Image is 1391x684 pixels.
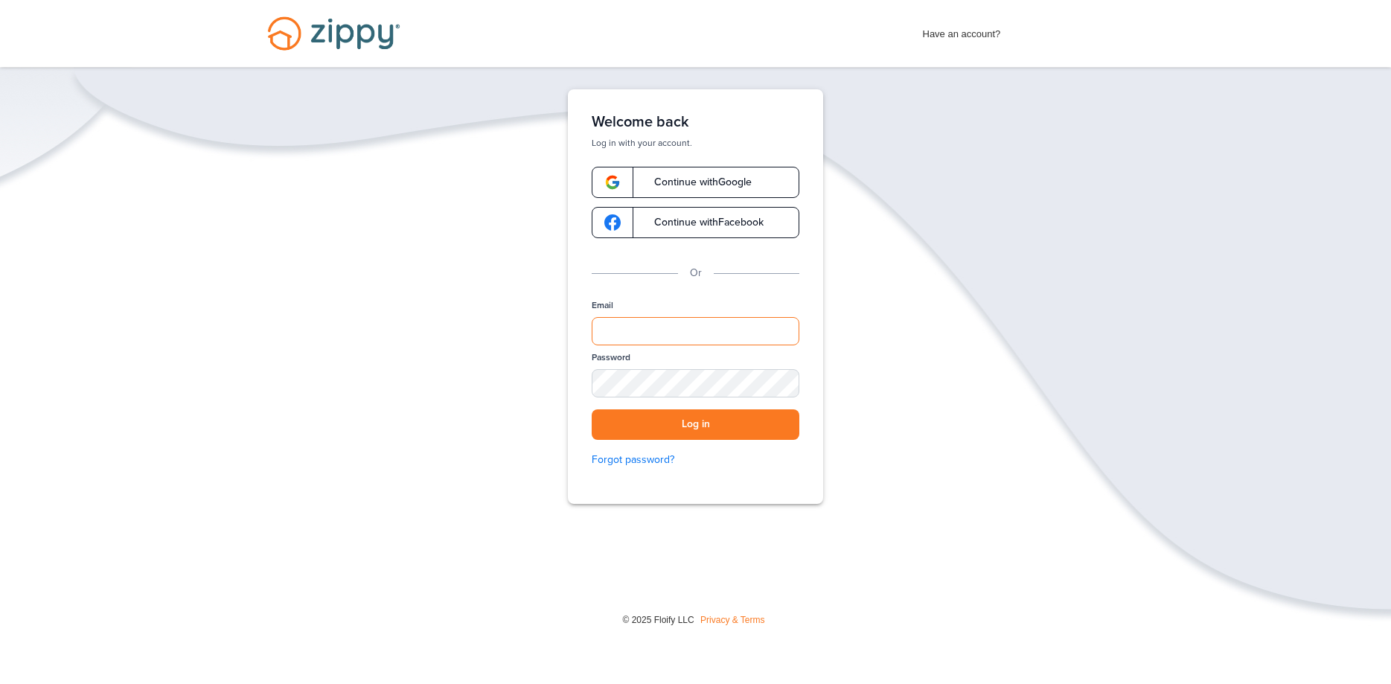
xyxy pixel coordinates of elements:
[592,299,613,312] label: Email
[592,369,799,397] input: Password
[604,214,621,231] img: google-logo
[592,167,799,198] a: google-logoContinue withGoogle
[639,177,752,188] span: Continue with Google
[592,351,630,364] label: Password
[592,137,799,149] p: Log in with your account.
[592,207,799,238] a: google-logoContinue withFacebook
[592,113,799,131] h1: Welcome back
[690,265,702,281] p: Or
[592,452,799,468] a: Forgot password?
[592,409,799,440] button: Log in
[592,317,799,345] input: Email
[622,615,694,625] span: © 2025 Floify LLC
[923,19,1001,42] span: Have an account?
[700,615,764,625] a: Privacy & Terms
[639,217,764,228] span: Continue with Facebook
[604,174,621,191] img: google-logo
